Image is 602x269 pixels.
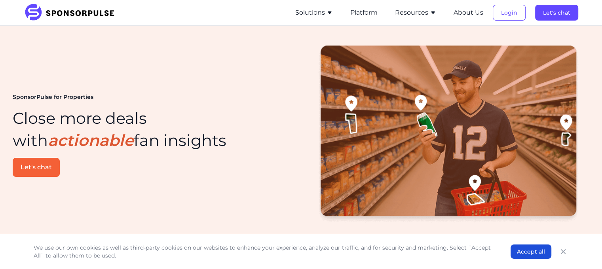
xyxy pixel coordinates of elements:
a: Login [493,9,526,16]
span: SponsorPulse for Properties [13,93,93,101]
button: Close [558,246,569,257]
button: Solutions [295,8,333,17]
i: actionable [48,131,134,150]
button: Resources [395,8,436,17]
p: We use our own cookies as well as third-party cookies on our websites to enhance your experience,... [34,244,495,260]
a: About Us [454,9,483,16]
button: Accept all [511,244,551,259]
img: SponsorPulse [24,4,120,21]
a: Let's chat [535,9,578,16]
a: Let's chat [13,158,295,177]
button: Login [493,5,526,21]
iframe: Chat Widget [562,231,602,269]
button: Platform [350,8,378,17]
h1: Close more deals with fan insights [13,107,295,152]
button: Let's chat [13,158,60,177]
button: Let's chat [535,5,578,21]
a: Platform [350,9,378,16]
button: About Us [454,8,483,17]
